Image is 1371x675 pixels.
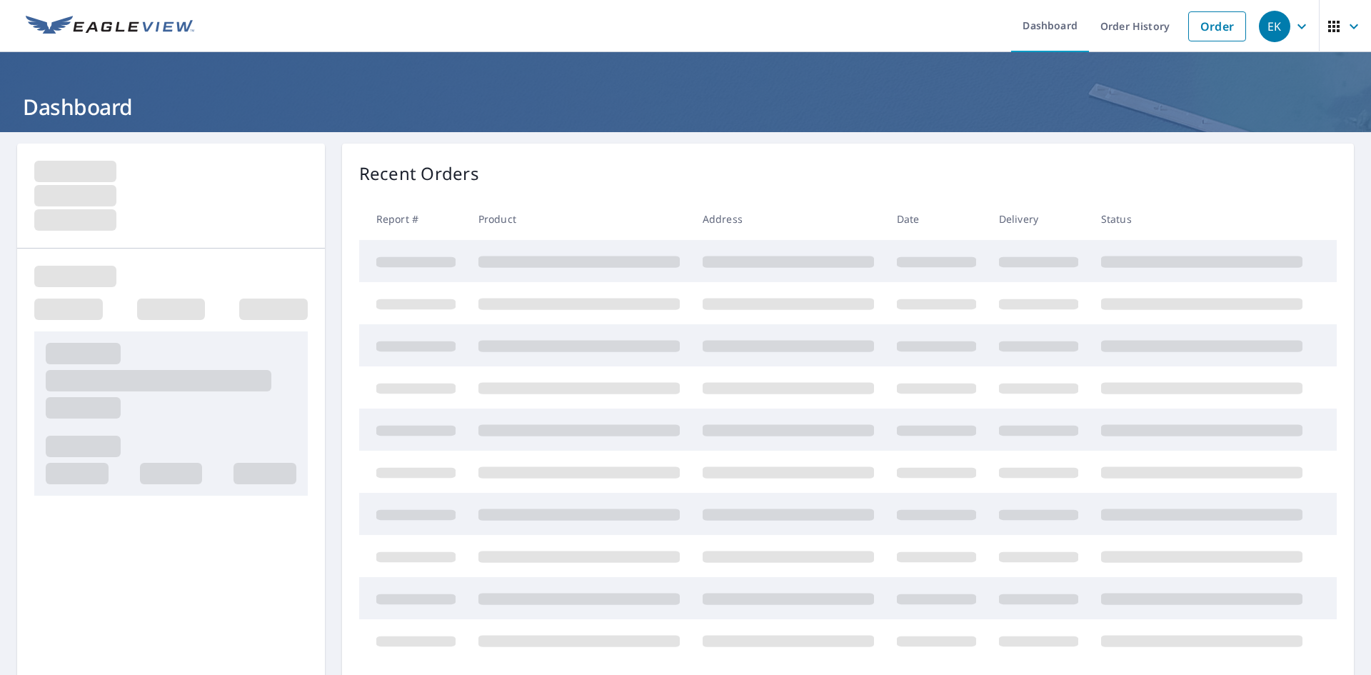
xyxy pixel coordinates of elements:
h1: Dashboard [17,92,1354,121]
th: Date [885,198,988,240]
th: Status [1090,198,1314,240]
div: EK [1259,11,1290,42]
th: Product [467,198,691,240]
th: Delivery [988,198,1090,240]
img: EV Logo [26,16,194,37]
a: Order [1188,11,1246,41]
th: Address [691,198,885,240]
p: Recent Orders [359,161,479,186]
th: Report # [359,198,467,240]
